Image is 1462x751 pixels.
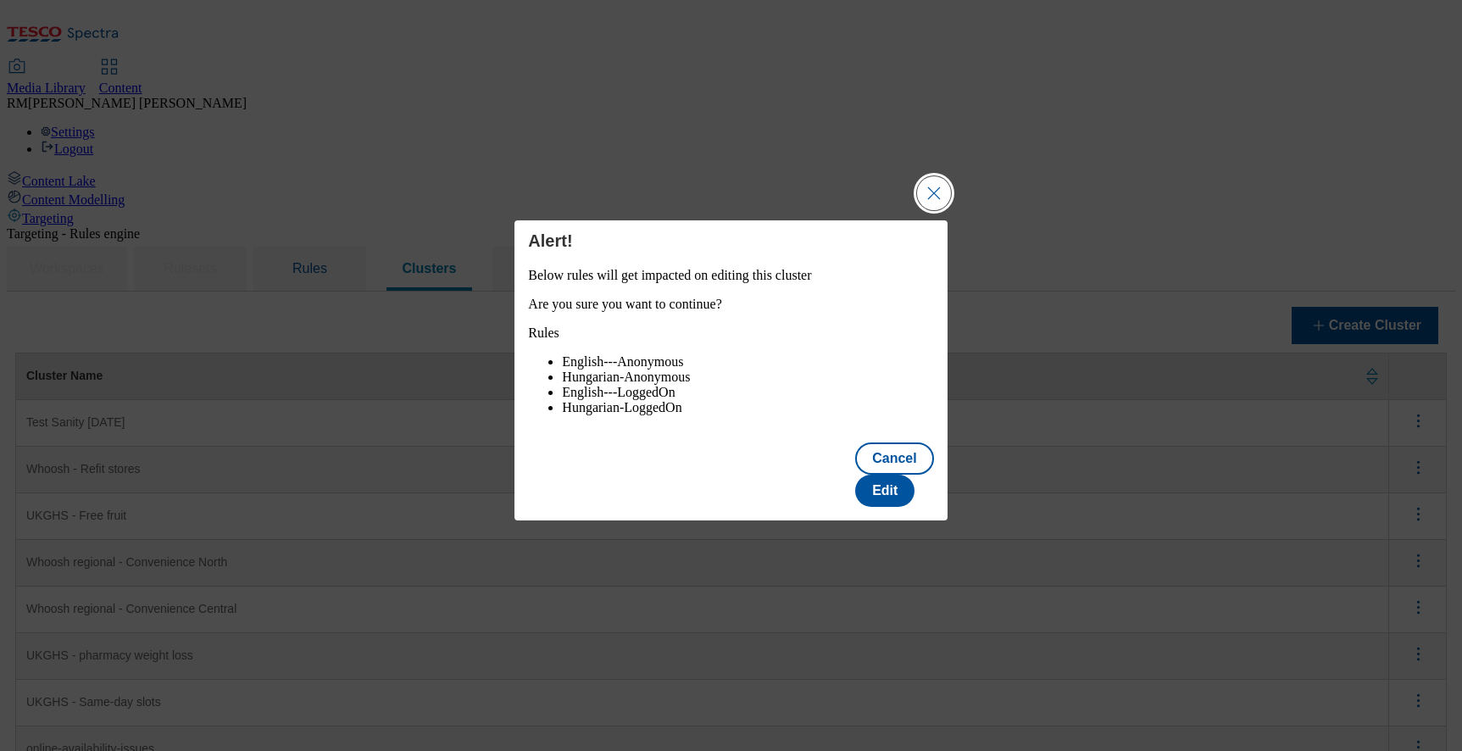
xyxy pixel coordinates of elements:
[562,385,933,400] li: English---LoggedOn
[528,325,933,341] p: Rules
[528,268,933,283] p: Below rules will get impacted on editing this cluster
[917,176,951,210] button: Close Modal
[855,442,933,475] button: Cancel
[855,475,914,507] button: Edit
[528,231,933,251] h4: Alert!
[562,354,933,370] li: English---Anonymous
[514,220,947,520] div: Modal
[528,297,933,312] p: Are you sure you want to continue?
[562,400,933,415] li: Hungarian-LoggedOn
[562,370,933,385] li: Hungarian-Anonymous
